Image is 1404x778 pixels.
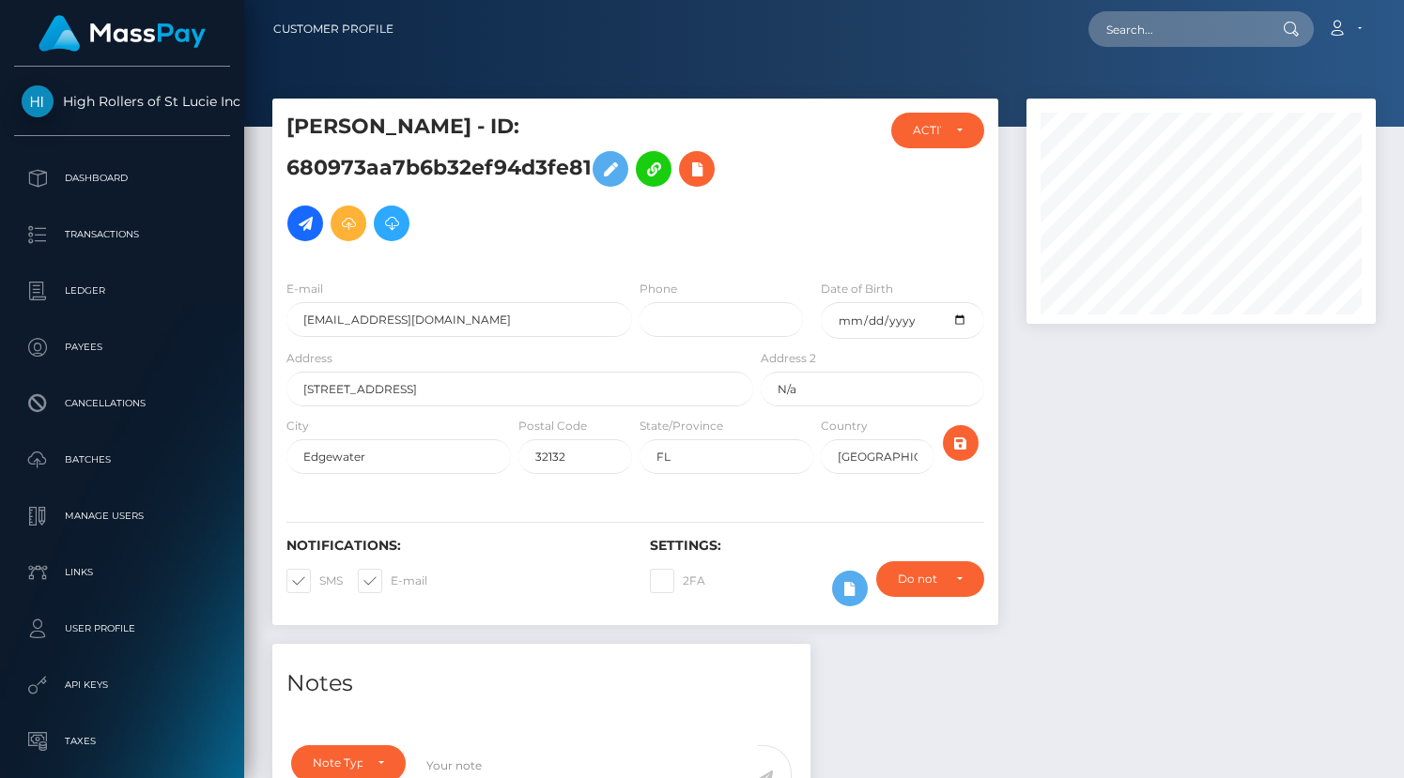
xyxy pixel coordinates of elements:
label: Postal Code [518,418,587,435]
p: Dashboard [22,164,223,192]
label: Address [286,350,332,367]
div: Note Type [313,755,363,770]
label: E-mail [358,569,427,593]
label: E-mail [286,281,323,297]
label: SMS [286,569,343,593]
h4: Notes [286,667,796,700]
label: Date of Birth [821,281,893,297]
a: Cancellations [14,380,230,427]
input: Search... [1088,11,1265,47]
label: State/Province [640,418,723,435]
p: User Profile [22,615,223,643]
p: Links [22,558,223,587]
a: Transactions [14,211,230,258]
p: Taxes [22,727,223,755]
a: Initiate Payout [287,206,323,241]
p: Batches [22,446,223,474]
p: API Keys [22,671,223,699]
img: High Rollers of St Lucie Inc [22,85,54,117]
label: Country [821,418,868,435]
button: ACTIVE [891,113,984,148]
button: Do not require [876,561,984,597]
p: Manage Users [22,502,223,530]
a: Manage Users [14,493,230,540]
h6: Notifications: [286,538,622,554]
a: Ledger [14,267,230,314]
label: 2FA [650,569,705,593]
a: Batches [14,436,230,483]
img: MassPay Logo [39,15,206,52]
label: City [286,418,309,435]
a: Customer Profile [273,9,393,49]
div: Do not require [898,572,941,587]
a: Dashboard [14,155,230,202]
p: Ledger [22,277,223,305]
div: ACTIVE [913,123,941,138]
h6: Settings: [650,538,985,554]
h5: [PERSON_NAME] - ID: 680973aa7b6b32ef94d3fe81 [286,113,743,251]
a: API Keys [14,662,230,709]
span: High Rollers of St Lucie Inc [14,93,230,110]
label: Phone [640,281,677,297]
p: Transactions [22,221,223,249]
a: User Profile [14,605,230,652]
a: Links [14,549,230,596]
a: Taxes [14,718,230,765]
p: Cancellations [22,389,223,418]
label: Address 2 [761,350,816,367]
p: Payees [22,333,223,361]
a: Payees [14,324,230,371]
